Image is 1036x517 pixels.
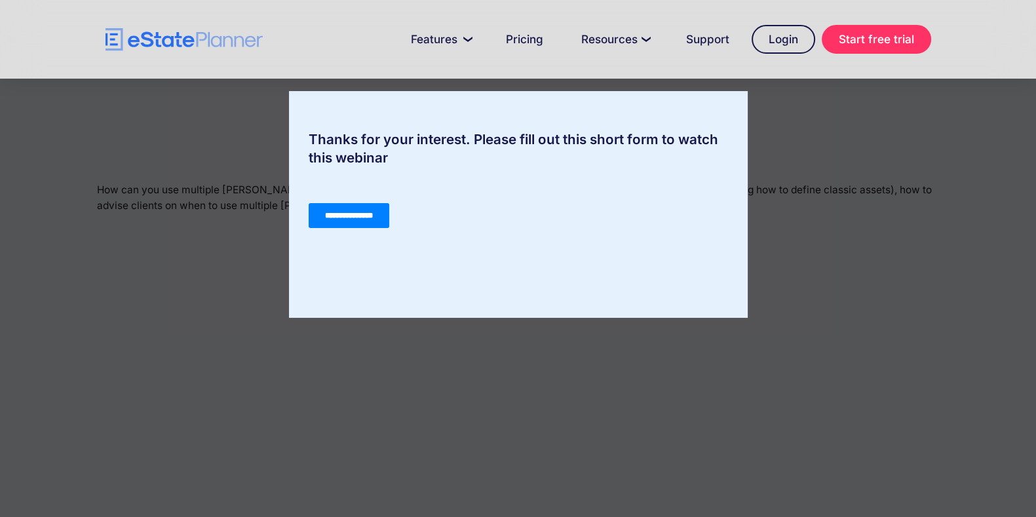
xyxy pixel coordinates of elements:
a: Resources [566,26,664,52]
a: Features [395,26,484,52]
a: home [106,28,263,51]
div: Thanks for your interest. Please fill out this short form to watch this webinar [289,130,748,167]
a: Start free trial [822,25,931,54]
a: Support [670,26,745,52]
iframe: Form 0 [309,180,728,278]
a: Pricing [490,26,559,52]
a: Login [752,25,815,54]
